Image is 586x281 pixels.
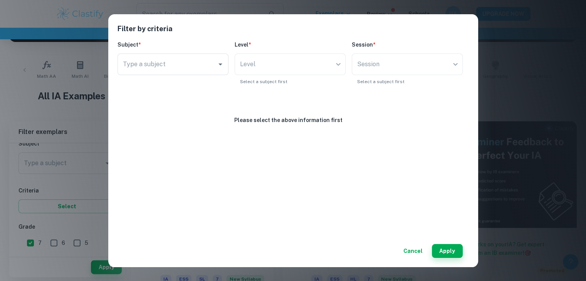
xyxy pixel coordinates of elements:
p: Select a subject first [240,78,340,85]
p: Select a subject first [357,78,457,85]
button: Cancel [400,244,426,258]
button: Apply [432,244,463,258]
h6: Subject [118,40,228,49]
button: Open [215,59,226,70]
h2: Filter by criteria [118,23,469,40]
h6: Level [235,40,346,49]
h6: Session [352,40,463,49]
h6: Please select the above information first [234,116,346,124]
